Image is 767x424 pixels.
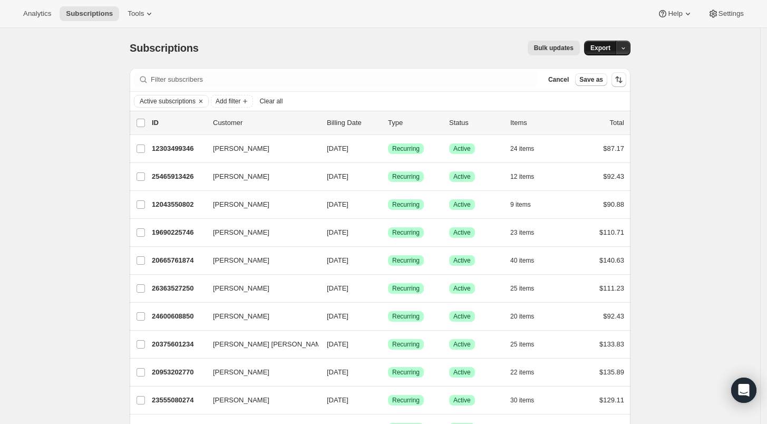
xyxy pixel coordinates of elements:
[327,118,380,128] p: Billing Date
[392,368,420,377] span: Recurring
[453,368,471,377] span: Active
[599,256,624,264] span: $140.63
[327,284,348,292] span: [DATE]
[510,228,534,237] span: 23 items
[152,395,205,406] p: 23555080274
[327,172,348,180] span: [DATE]
[259,97,283,105] span: Clear all
[548,75,569,84] span: Cancel
[610,118,624,128] p: Total
[392,228,420,237] span: Recurring
[66,9,113,18] span: Subscriptions
[599,340,624,348] span: $133.83
[392,396,420,404] span: Recurring
[611,72,626,87] button: Sort the results
[213,143,269,154] span: [PERSON_NAME]
[599,228,624,236] span: $110.71
[392,284,420,293] span: Recurring
[599,284,624,292] span: $111.23
[207,224,312,241] button: [PERSON_NAME]
[388,118,441,128] div: Type
[510,312,534,321] span: 20 items
[510,337,546,352] button: 25 items
[510,225,546,240] button: 23 items
[590,44,610,52] span: Export
[392,200,420,209] span: Recurring
[651,6,699,21] button: Help
[579,75,603,84] span: Save as
[510,118,563,128] div: Items
[453,228,471,237] span: Active
[544,73,573,86] button: Cancel
[719,9,744,18] span: Settings
[668,9,682,18] span: Help
[152,283,205,294] p: 26363527250
[255,95,287,108] button: Clear all
[603,144,624,152] span: $87.17
[152,118,205,128] p: ID
[575,73,607,86] button: Save as
[584,41,617,55] button: Export
[327,368,348,376] span: [DATE]
[213,171,269,182] span: [PERSON_NAME]
[327,200,348,208] span: [DATE]
[152,337,624,352] div: 20375601234[PERSON_NAME] [PERSON_NAME][DATE]SuccessRecurringSuccessActive25 items$133.83
[213,227,269,238] span: [PERSON_NAME]
[152,339,205,350] p: 20375601234
[130,42,199,54] span: Subscriptions
[603,312,624,320] span: $92.43
[152,118,624,128] div: IDCustomerBilling DateTypeStatusItemsTotal
[528,41,580,55] button: Bulk updates
[603,172,624,180] span: $92.43
[152,309,624,324] div: 24600608850[PERSON_NAME][DATE]SuccessRecurringSuccessActive20 items$92.43
[216,97,240,105] span: Add filter
[152,143,205,154] p: 12303499346
[213,118,318,128] p: Customer
[17,6,57,21] button: Analytics
[392,312,420,321] span: Recurring
[134,95,196,107] button: Active subscriptions
[327,312,348,320] span: [DATE]
[327,340,348,348] span: [DATE]
[392,256,420,265] span: Recurring
[23,9,51,18] span: Analytics
[207,280,312,297] button: [PERSON_NAME]
[207,168,312,185] button: [PERSON_NAME]
[599,368,624,376] span: $135.89
[60,6,119,21] button: Subscriptions
[196,95,206,107] button: Clear
[152,141,624,156] div: 12303499346[PERSON_NAME][DATE]SuccessRecurringSuccessActive24 items$87.17
[453,312,471,321] span: Active
[213,367,269,378] span: [PERSON_NAME]
[327,144,348,152] span: [DATE]
[151,72,538,87] input: Filter subscribers
[207,196,312,213] button: [PERSON_NAME]
[510,368,534,377] span: 22 items
[453,340,471,349] span: Active
[213,283,269,294] span: [PERSON_NAME]
[152,311,205,322] p: 24600608850
[453,172,471,181] span: Active
[731,378,756,403] div: Open Intercom Messenger
[510,396,534,404] span: 30 items
[152,393,624,408] div: 23555080274[PERSON_NAME][DATE]SuccessRecurringSuccessActive30 items$129.11
[207,364,312,381] button: [PERSON_NAME]
[392,340,420,349] span: Recurring
[213,199,269,210] span: [PERSON_NAME]
[392,144,420,153] span: Recurring
[510,144,534,153] span: 24 items
[510,340,534,349] span: 25 items
[392,172,420,181] span: Recurring
[207,336,312,353] button: [PERSON_NAME] [PERSON_NAME]
[213,395,269,406] span: [PERSON_NAME]
[207,392,312,409] button: [PERSON_NAME]
[510,197,542,212] button: 9 items
[510,141,546,156] button: 24 items
[510,284,534,293] span: 25 items
[510,169,546,184] button: 12 items
[213,311,269,322] span: [PERSON_NAME]
[327,396,348,404] span: [DATE]
[599,396,624,404] span: $129.11
[152,255,205,266] p: 20665761874
[510,256,534,265] span: 40 items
